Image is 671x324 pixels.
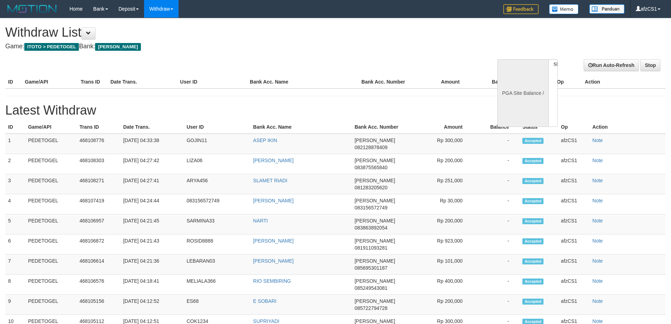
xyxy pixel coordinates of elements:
span: 083156572749 [355,205,387,210]
td: afzCS1 [558,134,590,154]
span: [PERSON_NAME] [355,258,395,264]
td: - [473,255,520,275]
td: 3 [5,174,25,194]
td: - [473,174,520,194]
span: Accepted [522,218,543,224]
td: PEDETOGEL [25,194,77,214]
td: afzCS1 [558,214,590,234]
td: 4 [5,194,25,214]
img: Feedback.jpg [503,4,539,14]
a: RIO SEMBIRING [253,278,291,284]
td: [DATE] 04:18:41 [120,275,184,295]
a: Note [592,158,603,163]
span: Accepted [522,178,543,184]
td: - [473,154,520,174]
span: 082128878409 [355,145,387,150]
td: 7 [5,255,25,275]
span: 083875565840 [355,165,387,170]
a: SLAMET RIADI [253,178,287,183]
td: 468105156 [77,295,120,315]
span: [PERSON_NAME] [355,158,395,163]
td: [DATE] 04:21:43 [120,234,184,255]
td: 468106576 [77,275,120,295]
td: [DATE] 04:12:52 [120,295,184,315]
span: [PERSON_NAME] [355,278,395,284]
span: [PERSON_NAME] [355,178,395,183]
span: Accepted [522,258,543,264]
h1: Latest Withdraw [5,103,666,117]
td: Rp 200,000 [418,295,473,315]
span: Accepted [522,138,543,144]
th: Op [558,121,590,134]
td: SARMINA33 [184,214,250,234]
td: [DATE] 04:27:41 [120,174,184,194]
a: NARTI [253,218,268,224]
span: [PERSON_NAME] [355,218,395,224]
a: [PERSON_NAME] [253,198,294,203]
th: Bank Acc. Name [250,121,352,134]
td: - [473,214,520,234]
a: [PERSON_NAME] [253,158,294,163]
a: Note [592,258,603,264]
img: MOTION_logo.png [5,4,59,14]
td: afzCS1 [558,295,590,315]
td: [DATE] 04:21:45 [120,214,184,234]
td: afzCS1 [558,275,590,295]
span: Accepted [522,198,543,204]
th: Trans ID [78,75,108,88]
th: Status [520,121,558,134]
span: [PERSON_NAME] [355,198,395,203]
td: - [473,295,520,315]
a: SUPRIYADI [253,318,279,324]
a: Stop [640,59,660,71]
td: [DATE] 04:24:44 [120,194,184,214]
th: ID [5,121,25,134]
td: PEDETOGEL [25,134,77,154]
th: ID [5,75,22,88]
td: Rp 923,000 [418,234,473,255]
td: GOJIN11 [184,134,250,154]
td: 083156572749 [184,194,250,214]
span: 081283205620 [355,185,387,190]
td: PEDETOGEL [25,234,77,255]
th: Bank Acc. Name [247,75,359,88]
td: [DATE] 04:21:36 [120,255,184,275]
span: 085722794728 [355,305,387,311]
td: Rp 200,000 [418,154,473,174]
span: [PERSON_NAME] [95,43,141,51]
td: 468108271 [77,174,120,194]
span: 085695301187 [355,265,387,271]
td: 2 [5,154,25,174]
th: Amount [418,121,473,134]
a: Note [592,198,603,203]
span: 083863892054 [355,225,387,231]
th: Bank Acc. Number [352,121,418,134]
td: - [473,234,520,255]
a: [PERSON_NAME] [253,238,294,244]
th: User ID [184,121,250,134]
th: Balance [470,75,521,88]
h4: Game: Bank: [5,43,440,50]
td: 6 [5,234,25,255]
td: afzCS1 [558,174,590,194]
td: 468106872 [77,234,120,255]
td: ARYA456 [184,174,250,194]
span: [PERSON_NAME] [355,137,395,143]
td: - [473,275,520,295]
a: Note [592,278,603,284]
span: Accepted [522,158,543,164]
img: panduan.png [589,4,625,14]
td: Rp 400,000 [418,275,473,295]
td: Rp 200,000 [418,214,473,234]
td: afzCS1 [558,194,590,214]
span: [PERSON_NAME] [355,298,395,304]
td: afzCS1 [558,255,590,275]
th: Game/API [22,75,78,88]
span: [PERSON_NAME] [355,238,395,244]
span: 085249543081 [355,285,387,291]
td: ES68 [184,295,250,315]
td: - [473,194,520,214]
a: Note [592,238,603,244]
th: Date Trans. [107,75,177,88]
td: [DATE] 04:27:42 [120,154,184,174]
